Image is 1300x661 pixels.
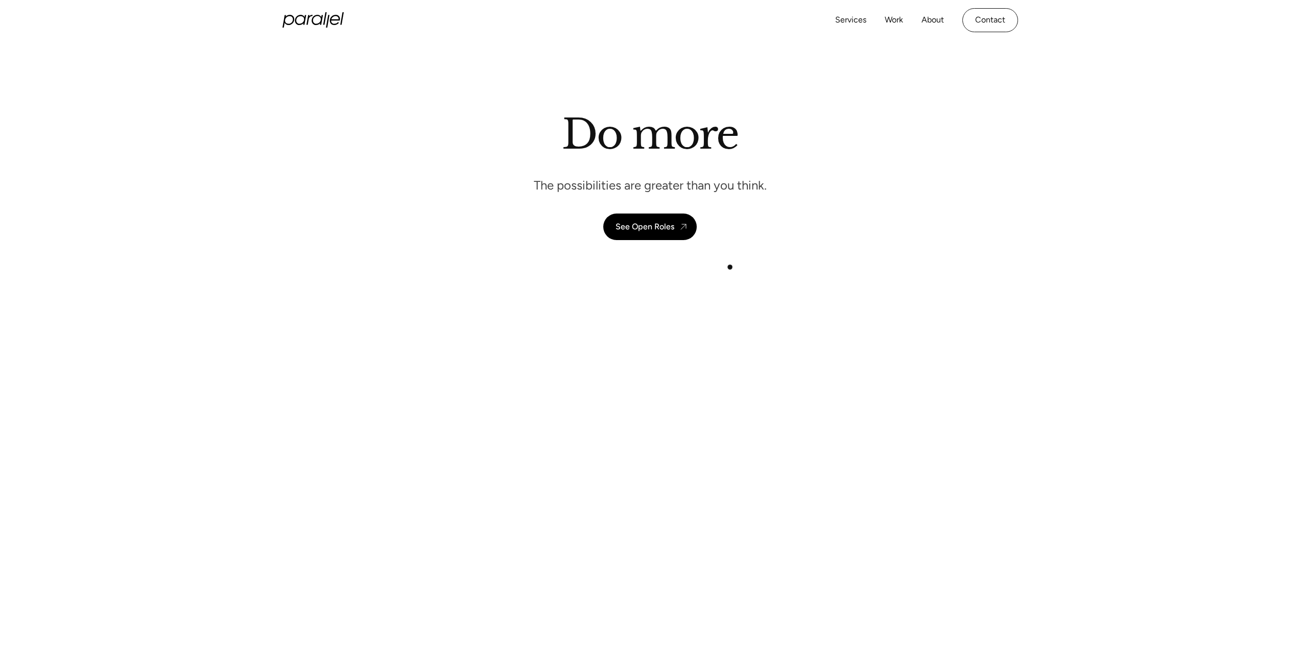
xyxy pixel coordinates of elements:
[562,110,738,159] h1: Do more
[282,12,344,28] a: home
[616,222,674,231] div: See Open Roles
[921,13,944,28] a: About
[885,13,903,28] a: Work
[835,13,866,28] a: Services
[534,177,767,193] p: The possibilities are greater than you think.
[962,8,1018,32] a: Contact
[603,214,697,240] a: See Open Roles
